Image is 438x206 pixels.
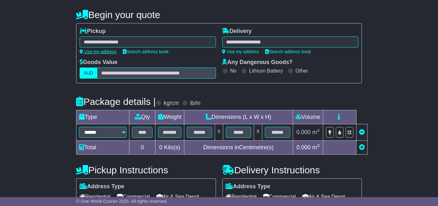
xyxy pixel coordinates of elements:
[76,96,156,107] h4: Package details |
[222,59,293,66] label: Any Dangerous Goods?
[76,199,168,204] span: © One World Courier 2025. All rights reserved.
[76,10,362,20] h4: Begin your quote
[226,192,257,202] span: Residential
[76,110,129,124] td: Type
[184,110,293,124] td: Dimensions (L x W x H)
[317,143,320,148] sup: 3
[359,144,365,151] a: Add new item
[155,110,184,124] td: Weight
[249,68,283,74] label: Lithium Battery
[297,129,311,135] span: 0.000
[155,141,184,155] td: Kilo(s)
[80,68,97,79] label: AUD
[265,49,311,54] a: Search address book
[263,192,296,202] span: Commercial
[117,192,150,202] span: Commercial
[129,141,155,155] td: 0
[123,49,168,54] a: Search address book
[159,144,162,151] span: 0
[80,28,106,35] label: Pickup
[297,144,311,151] span: 0.000
[129,110,155,124] td: Qty
[254,124,262,141] td: x
[359,129,365,135] a: Remove this item
[184,141,293,155] td: Dimensions in Centimetre(s)
[80,192,110,202] span: Residential
[80,183,124,190] label: Address Type
[312,129,320,135] span: m
[222,165,362,175] h4: Delivery Instructions
[222,49,259,54] a: Use my address
[317,128,320,133] sup: 3
[226,183,271,190] label: Address Type
[156,192,199,202] span: Air & Sea Depot
[76,141,129,155] td: Total
[302,192,345,202] span: Air & Sea Depot
[230,68,237,74] label: No
[190,100,200,107] label: lb/in
[222,28,252,35] label: Delivery
[164,100,179,107] label: kg/cm
[215,124,223,141] td: x
[296,68,308,74] label: Other
[312,144,320,151] span: m
[80,49,116,54] a: Use my address
[80,59,117,66] label: Goods Value
[293,110,323,124] td: Volume
[76,165,216,175] h4: Pickup Instructions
